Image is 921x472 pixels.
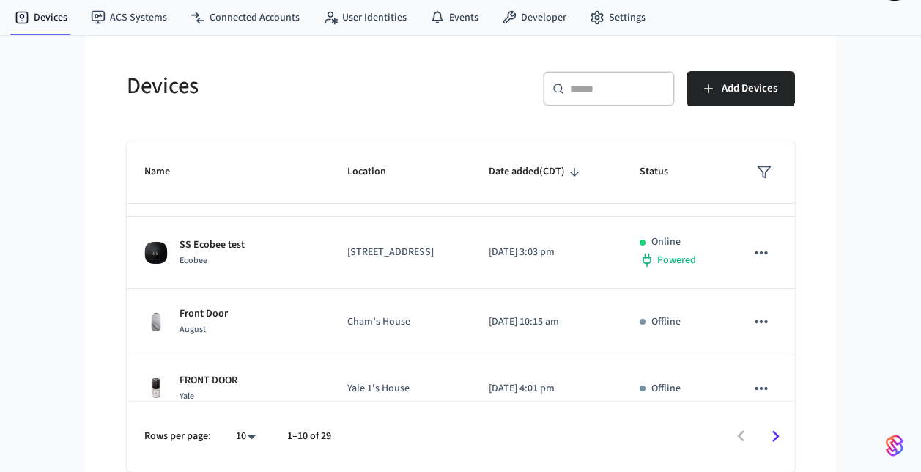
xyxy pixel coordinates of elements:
a: Developer [490,4,578,31]
span: Add Devices [722,79,777,98]
span: Location [347,161,405,183]
button: Add Devices [687,71,795,106]
span: August [180,323,206,336]
a: Events [418,4,490,31]
img: SeamLogoGradient.69752ec5.svg [886,434,903,457]
span: Date added(CDT) [489,161,584,183]
p: Offline [651,314,681,330]
p: Rows per page: [144,429,211,444]
a: Devices [3,4,79,31]
p: FRONT DOOR [180,373,237,388]
span: Status [640,161,687,183]
p: [DATE] 10:15 am [489,314,605,330]
p: 1–10 of 29 [287,429,331,444]
p: [STREET_ADDRESS] [347,245,454,260]
span: Ecobee [180,254,207,267]
span: Yale [180,390,194,402]
img: August Wifi Smart Lock 3rd Gen, Silver, Front [144,310,168,333]
h5: Devices [127,71,452,101]
img: ecobee_lite_3 [144,241,168,265]
p: [DATE] 3:03 pm [489,245,605,260]
p: SS Ecobee test [180,237,245,253]
a: ACS Systems [79,4,179,31]
p: Online [651,235,681,250]
button: Go to next page [758,419,793,454]
p: Front Door [180,306,228,322]
img: Yale Assure Touchscreen Wifi Smart Lock, Satin Nickel, Front [144,377,168,400]
a: Connected Accounts [179,4,311,31]
span: Name [144,161,189,183]
a: Settings [578,4,657,31]
a: User Identities [311,4,418,31]
p: Yale 1's House [347,381,454,397]
p: Cham’s House [347,314,454,330]
div: 10 [229,426,264,447]
p: Offline [651,381,681,397]
p: [DATE] 4:01 pm [489,381,605,397]
span: Powered [657,253,696,268]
